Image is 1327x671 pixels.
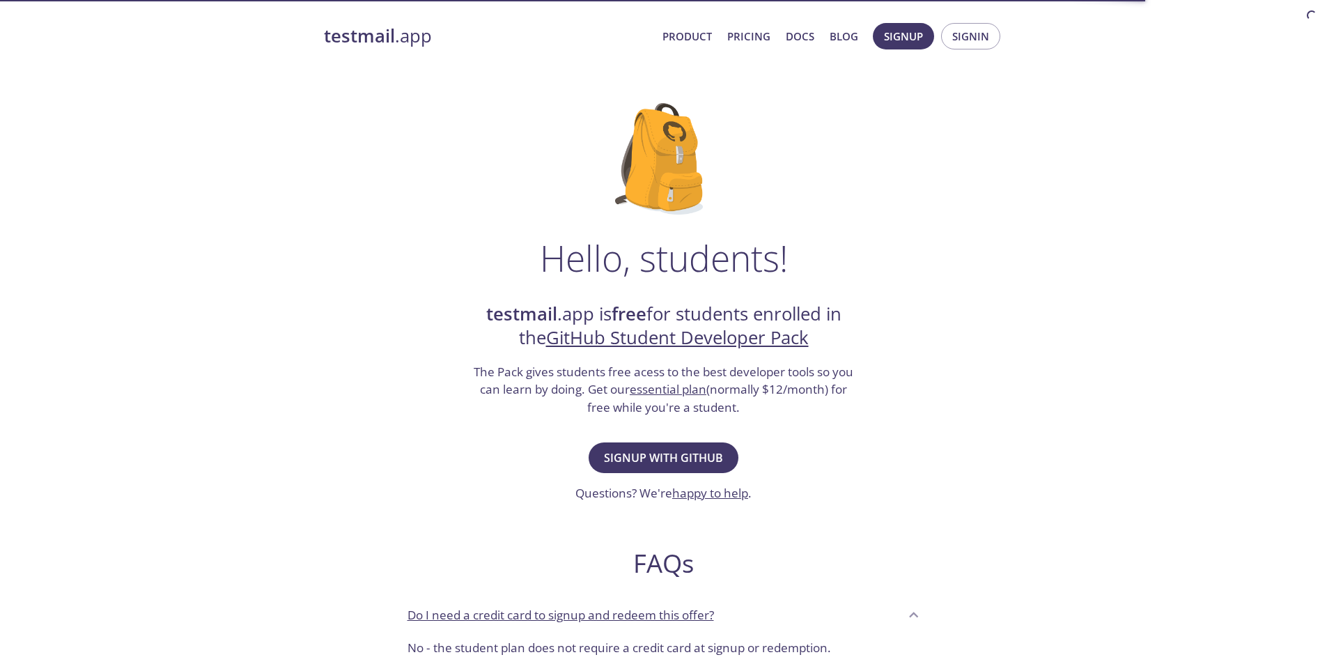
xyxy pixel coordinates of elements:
[396,633,931,668] div: Do I need a credit card to signup and redeem this offer?
[786,27,814,45] a: Docs
[472,302,855,350] h2: .app is for students enrolled in the
[672,485,748,501] a: happy to help
[396,548,931,579] h2: FAQs
[324,24,395,48] strong: testmail
[396,596,931,633] div: Do I need a credit card to signup and redeem this offer?
[604,448,723,468] span: Signup with GitHub
[727,27,770,45] a: Pricing
[952,27,989,45] span: Signin
[486,302,557,326] strong: testmail
[546,325,809,350] a: GitHub Student Developer Pack
[662,27,712,45] a: Product
[408,606,714,624] p: Do I need a credit card to signup and redeem this offer?
[472,363,855,417] h3: The Pack gives students free acess to the best developer tools so you can learn by doing. Get our...
[324,24,651,48] a: testmail.app
[873,23,934,49] button: Signup
[540,237,788,279] h1: Hello, students!
[615,103,712,215] img: github-student-backpack.png
[408,639,920,657] p: No - the student plan does not require a credit card at signup or redemption.
[589,442,738,473] button: Signup with GitHub
[830,27,858,45] a: Blog
[884,27,923,45] span: Signup
[612,302,646,326] strong: free
[630,381,706,397] a: essential plan
[941,23,1000,49] button: Signin
[575,484,752,502] h3: Questions? We're .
